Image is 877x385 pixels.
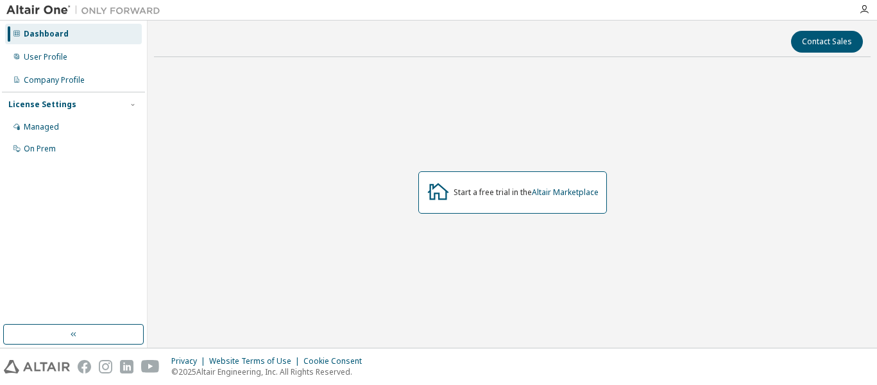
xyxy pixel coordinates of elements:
[791,31,863,53] button: Contact Sales
[24,52,67,62] div: User Profile
[99,360,112,373] img: instagram.svg
[24,144,56,154] div: On Prem
[8,99,76,110] div: License Settings
[120,360,133,373] img: linkedin.svg
[303,356,370,366] div: Cookie Consent
[454,187,599,198] div: Start a free trial in the
[24,75,85,85] div: Company Profile
[171,356,209,366] div: Privacy
[171,366,370,377] p: © 2025 Altair Engineering, Inc. All Rights Reserved.
[4,360,70,373] img: altair_logo.svg
[24,29,69,39] div: Dashboard
[532,187,599,198] a: Altair Marketplace
[141,360,160,373] img: youtube.svg
[209,356,303,366] div: Website Terms of Use
[78,360,91,373] img: facebook.svg
[6,4,167,17] img: Altair One
[24,122,59,132] div: Managed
